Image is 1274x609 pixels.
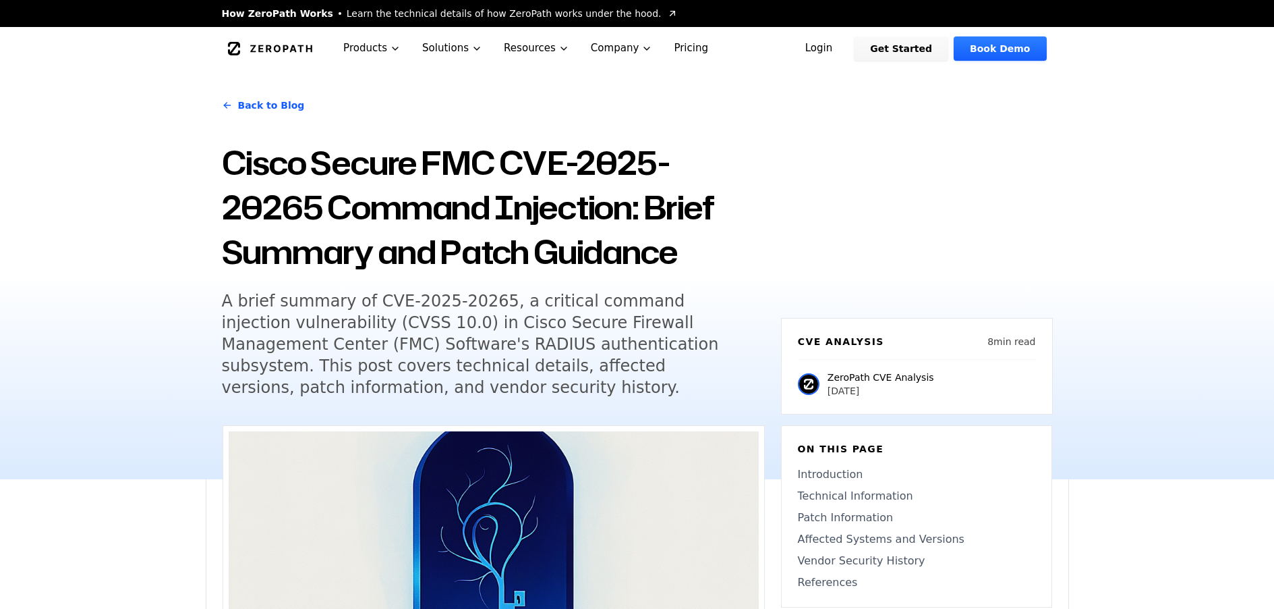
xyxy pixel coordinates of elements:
a: Patch Information [798,510,1035,526]
button: Company [580,27,664,70]
h5: A brief summary of CVE-2025-20265, a critical command injection vulnerability (CVSS 10.0) in Cisc... [222,290,740,398]
img: ZeroPath CVE Analysis [798,373,819,395]
p: 8 min read [987,335,1035,348]
span: How ZeroPath Works [222,7,333,20]
button: Products [332,27,411,70]
span: Learn the technical details of how ZeroPath works under the hood. [347,7,662,20]
a: Get Started [854,36,948,61]
button: Solutions [411,27,493,70]
a: Back to Blog [222,86,305,124]
a: References [798,575,1035,591]
h6: CVE Analysis [798,335,884,348]
h6: On this page [798,442,1035,456]
p: [DATE] [828,384,934,398]
a: Vendor Security History [798,553,1035,569]
a: Introduction [798,467,1035,483]
a: Affected Systems and Versions [798,531,1035,548]
p: ZeroPath CVE Analysis [828,371,934,384]
a: Book Demo [954,36,1046,61]
a: Login [789,36,849,61]
nav: Global [206,27,1069,70]
h1: Cisco Secure FMC CVE-2025-20265 Command Injection: Brief Summary and Patch Guidance [222,140,765,274]
a: How ZeroPath WorksLearn the technical details of how ZeroPath works under the hood. [222,7,678,20]
button: Resources [493,27,580,70]
a: Pricing [663,27,719,70]
a: Technical Information [798,488,1035,504]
